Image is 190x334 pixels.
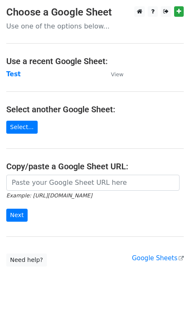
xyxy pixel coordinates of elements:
h3: Choose a Google Sheet [6,6,184,18]
small: View [111,71,123,78]
a: Google Sheets [132,254,184,262]
a: Test [6,70,21,78]
a: Select... [6,121,38,134]
input: Next [6,209,28,222]
p: Use one of the options below... [6,22,184,31]
h4: Use a recent Google Sheet: [6,56,184,66]
small: Example: [URL][DOMAIN_NAME] [6,192,92,199]
a: View [103,70,123,78]
a: Need help? [6,254,47,267]
h4: Select another Google Sheet: [6,104,184,114]
input: Paste your Google Sheet URL here [6,175,180,191]
h4: Copy/paste a Google Sheet URL: [6,161,184,171]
